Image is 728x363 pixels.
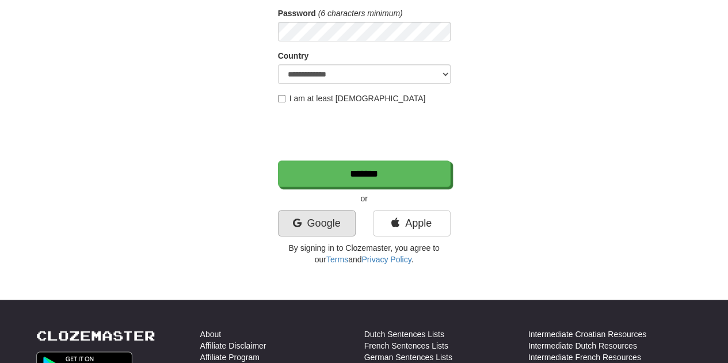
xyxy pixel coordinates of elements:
[278,95,285,102] input: I am at least [DEMOGRAPHIC_DATA]
[364,328,444,340] a: Dutch Sentences Lists
[278,110,453,155] iframe: reCAPTCHA
[200,340,266,351] a: Affiliate Disclaimer
[278,242,451,265] p: By signing in to Clozemaster, you agree to our and .
[278,210,356,236] a: Google
[200,328,222,340] a: About
[364,351,452,363] a: German Sentences Lists
[278,7,316,19] label: Password
[36,328,155,343] a: Clozemaster
[278,193,451,204] p: or
[364,340,448,351] a: French Sentences Lists
[278,50,309,62] label: Country
[528,351,641,363] a: Intermediate French Resources
[200,351,260,363] a: Affiliate Program
[278,93,426,104] label: I am at least [DEMOGRAPHIC_DATA]
[373,210,451,236] a: Apple
[326,255,348,264] a: Terms
[361,255,411,264] a: Privacy Policy
[528,340,637,351] a: Intermediate Dutch Resources
[318,9,403,18] em: (6 characters minimum)
[528,328,646,340] a: Intermediate Croatian Resources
